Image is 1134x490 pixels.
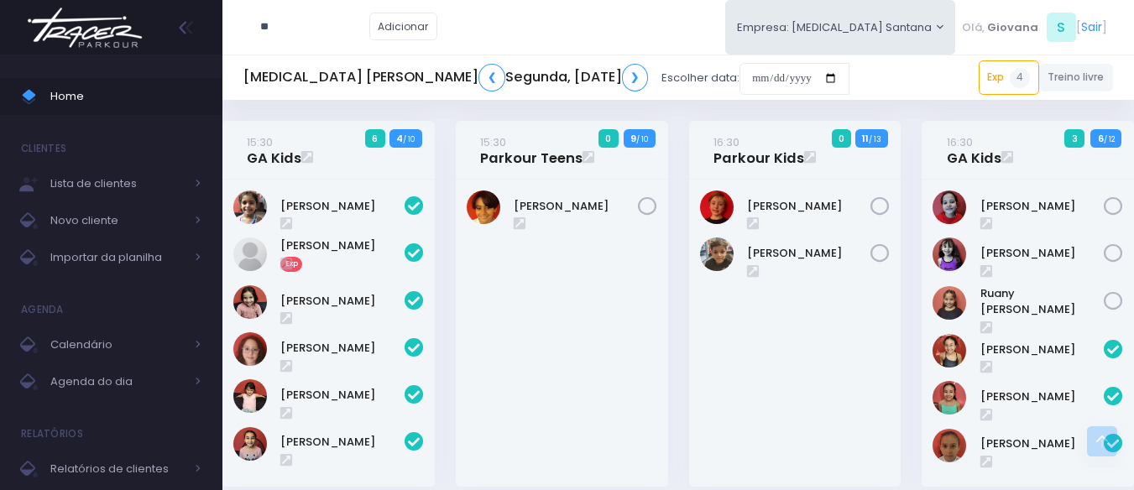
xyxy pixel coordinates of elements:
[480,134,506,150] small: 15:30
[247,133,301,167] a: 15:30GA Kids
[233,332,267,366] img: Manuella Brandão oliveira
[700,190,734,224] img: Artur Vernaglia Bagatin
[243,59,849,97] div: Escolher data:
[50,371,185,393] span: Agenda do dia
[467,190,500,224] img: Arthur Dias
[280,237,405,254] a: [PERSON_NAME]
[1104,134,1115,144] small: / 12
[933,286,966,320] img: Ruany Liz Franco Delgado
[50,86,201,107] span: Home
[243,64,648,91] h5: [MEDICAL_DATA] [PERSON_NAME] Segunda, [DATE]
[869,134,881,144] small: / 13
[947,133,1001,167] a: 16:30GA Kids
[50,247,185,268] span: Importar da planilha
[747,245,871,262] a: [PERSON_NAME]
[1047,13,1076,42] span: S
[947,134,973,150] small: 16:30
[933,334,966,367] img: Isabella Yamaguchi
[980,285,1105,318] a: Ruany [PERSON_NAME]
[280,293,405,310] a: [PERSON_NAME]
[933,381,966,414] img: Larissa Yamaguchi
[1010,68,1030,88] span: 4
[636,134,648,144] small: / 10
[21,293,64,326] h4: Agenda
[832,129,852,148] span: 0
[987,19,1038,36] span: Giovana
[403,134,415,144] small: / 10
[369,13,438,40] a: Adicionar
[1039,64,1114,91] a: Treino livre
[630,132,636,145] strong: 9
[747,198,871,215] a: [PERSON_NAME]
[955,8,1113,46] div: [ ]
[233,379,267,413] img: Manuella Velloso Beio
[50,210,185,232] span: Novo cliente
[598,129,619,148] span: 0
[233,427,267,461] img: Niara Belisário Cruz
[233,190,267,224] img: Chiara Marques Fantin
[933,429,966,462] img: Rafaela tiosso zago
[280,387,405,404] a: [PERSON_NAME]
[50,458,185,480] span: Relatórios de clientes
[50,334,185,356] span: Calendário
[21,132,66,165] h4: Clientes
[233,237,267,271] img: Clara Buck Torreblanca
[1081,18,1102,36] a: Sair
[365,129,385,148] span: 6
[1064,129,1084,148] span: 3
[233,285,267,319] img: Liz Stetz Tavernaro Torres
[933,237,966,271] img: Lorena Alexsandra Souza
[979,60,1039,94] a: Exp4
[700,237,734,271] img: Pedro Henrique Negrão Tateishi
[962,19,985,36] span: Olá,
[980,388,1105,405] a: [PERSON_NAME]
[980,435,1105,452] a: [PERSON_NAME]
[980,341,1105,358] a: [PERSON_NAME]
[980,245,1105,262] a: [PERSON_NAME]
[514,198,638,215] a: [PERSON_NAME]
[247,134,273,150] small: 15:30
[713,133,804,167] a: 16:30Parkour Kids
[933,190,966,224] img: Gabriela Jordão Izumida
[280,198,405,215] a: [PERSON_NAME]
[280,340,405,357] a: [PERSON_NAME]
[980,198,1105,215] a: [PERSON_NAME]
[480,133,583,167] a: 15:30Parkour Teens
[862,132,869,145] strong: 11
[280,434,405,451] a: [PERSON_NAME]
[21,417,83,451] h4: Relatórios
[622,64,649,91] a: ❯
[713,134,739,150] small: 16:30
[478,64,505,91] a: ❮
[50,173,185,195] span: Lista de clientes
[396,132,403,145] strong: 4
[1098,132,1104,145] strong: 6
